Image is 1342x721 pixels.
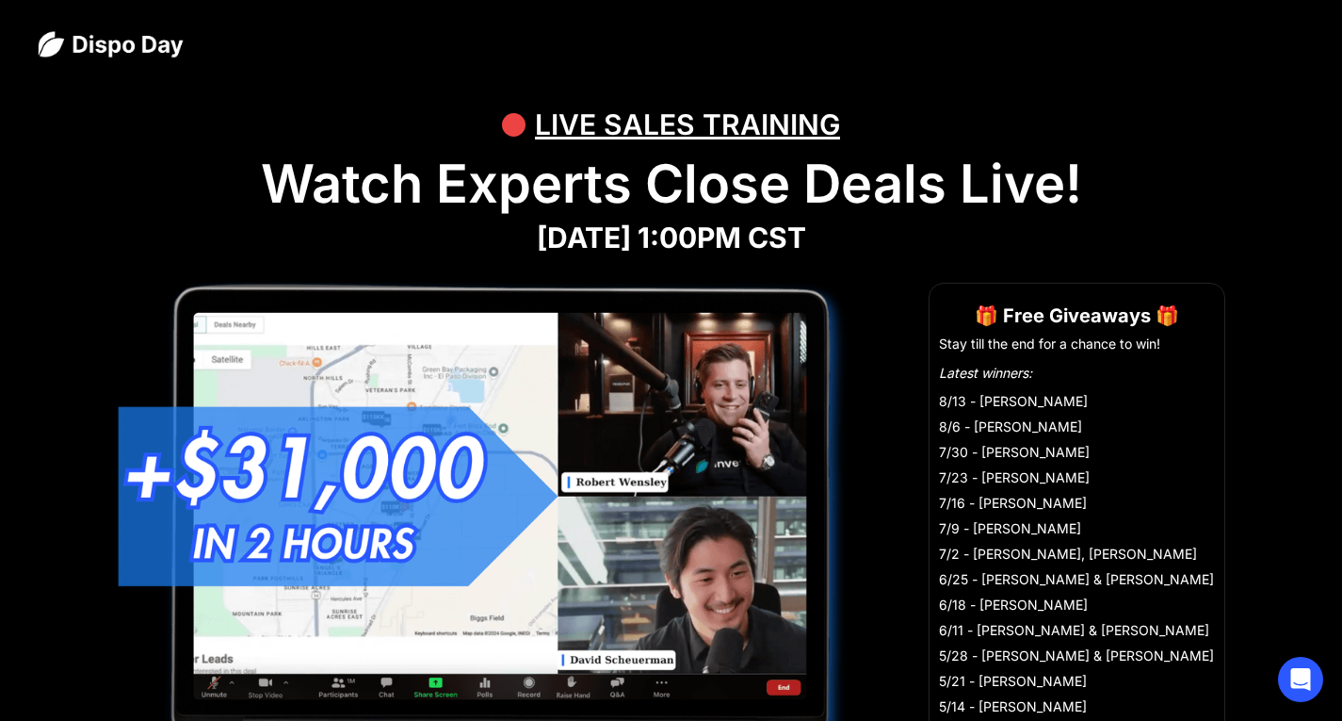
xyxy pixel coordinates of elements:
div: Open Intercom Messenger [1278,657,1323,702]
em: Latest winners: [939,365,1032,381]
li: Stay till the end for a chance to win! [939,335,1215,353]
strong: 🎁 Free Giveaways 🎁 [975,304,1179,327]
div: LIVE SALES TRAINING [535,96,840,153]
strong: [DATE] 1:00PM CST [537,221,806,254]
h1: Watch Experts Close Deals Live! [38,153,1304,216]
